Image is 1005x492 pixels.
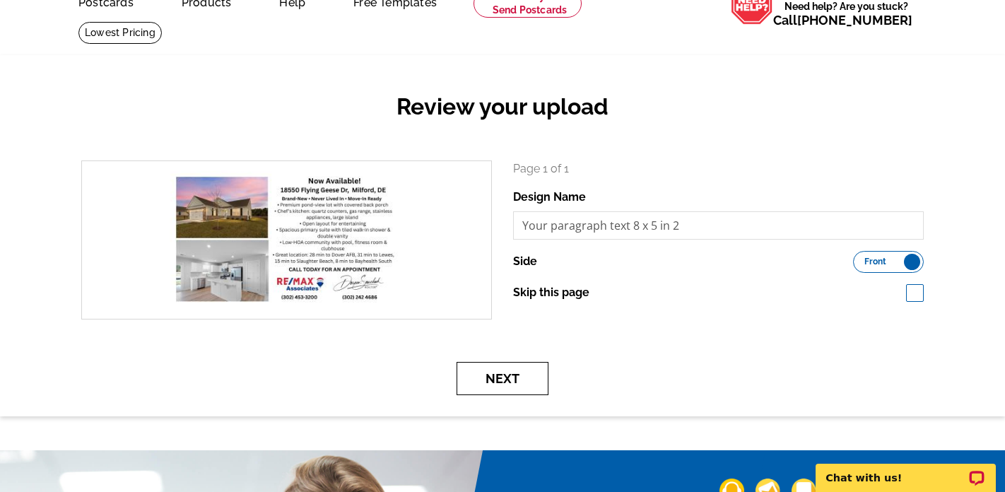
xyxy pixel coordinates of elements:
span: Front [864,258,886,265]
p: Page 1 of 1 [513,160,924,177]
span: Call [773,13,912,28]
iframe: LiveChat chat widget [806,447,1005,492]
label: Design Name [513,189,586,206]
h2: Review your upload [71,93,934,120]
a: [PHONE_NUMBER] [797,13,912,28]
input: File Name [513,211,924,240]
button: Next [457,362,548,395]
label: Skip this page [513,284,589,301]
label: Side [513,253,537,270]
